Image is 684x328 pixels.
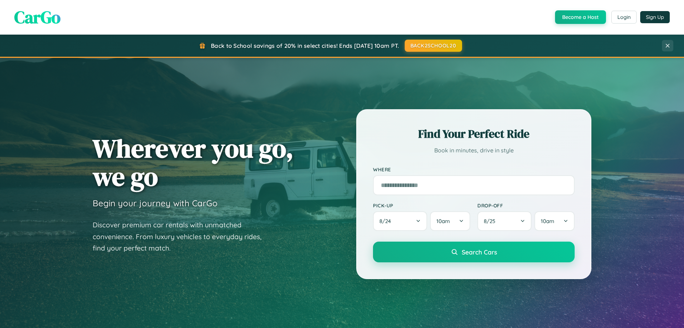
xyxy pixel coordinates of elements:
button: 8/25 [477,211,532,231]
p: Book in minutes, drive in style [373,145,575,156]
button: Search Cars [373,242,575,262]
button: 8/24 [373,211,427,231]
label: Pick-up [373,202,470,208]
button: Sign Up [640,11,670,23]
button: Login [611,11,637,24]
button: Become a Host [555,10,606,24]
label: Where [373,166,575,172]
h3: Begin your journey with CarGo [93,198,218,208]
p: Discover premium car rentals with unmatched convenience. From luxury vehicles to everyday rides, ... [93,219,271,254]
span: Back to School savings of 20% in select cities! Ends [DATE] 10am PT. [211,42,399,49]
span: 8 / 24 [379,218,394,224]
button: BACK2SCHOOL20 [405,40,462,52]
label: Drop-off [477,202,575,208]
button: 10am [534,211,575,231]
h1: Wherever you go, we go [93,134,294,191]
span: 10am [436,218,450,224]
span: 8 / 25 [484,218,499,224]
span: CarGo [14,5,61,29]
span: Search Cars [462,248,497,256]
span: 10am [541,218,554,224]
button: 10am [430,211,470,231]
h2: Find Your Perfect Ride [373,126,575,142]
